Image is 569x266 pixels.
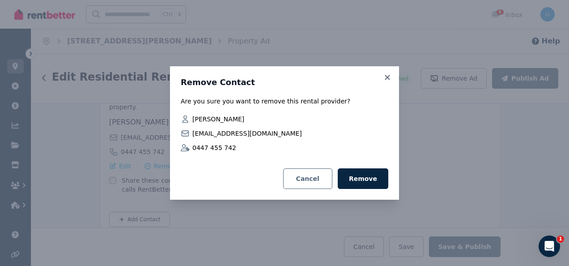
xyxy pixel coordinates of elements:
[192,115,388,124] span: [PERSON_NAME]
[539,236,560,257] iframe: Intercom live chat
[192,129,388,138] span: [EMAIL_ADDRESS][DOMAIN_NAME]
[192,143,388,152] span: 0447 455 742
[181,77,388,88] h3: Remove Contact
[181,97,388,106] p: Are you sure you want to remove this rental provider?
[557,236,564,243] span: 1
[283,168,332,189] button: Cancel
[338,168,388,189] button: Remove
